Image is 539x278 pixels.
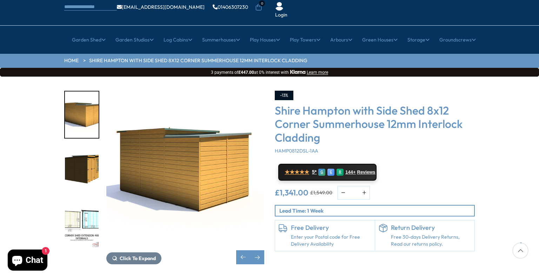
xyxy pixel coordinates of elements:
div: G [318,169,325,176]
a: Log Cabins [164,31,192,49]
h6: Return Delivery [391,224,471,232]
div: E [327,169,334,176]
a: Green Houses [362,31,398,49]
div: Next slide [250,250,264,264]
h6: Free Delivery [291,224,371,232]
img: User Icon [275,2,284,11]
div: 8 / 10 [106,91,264,264]
a: 01406307230 [213,5,248,9]
div: 9 / 10 [64,146,99,194]
img: CornerShedExtension4x8withbuildingINTERNALS_16e7c98c-bbdd-430a-914c-4e948965ae48_200x200.jpg [65,201,99,248]
a: [EMAIL_ADDRESS][DOMAIN_NAME] [117,5,205,9]
inbox-online-store-chat: Shopify online store chat [6,250,49,272]
img: Hampton8x8incLHshed060_feadc39f-931c-496d-9271-de9b30afc6e6_200x200.jpg [65,147,99,193]
a: Summerhouses [202,31,240,49]
img: 8x8BarlcayHampton8x8incLHshed135_a9978e58-04da-4850-864e-ac708ce8caa5_200x200.jpg [65,91,99,138]
span: 0 [259,0,265,6]
a: HOME [64,57,79,64]
p: Free 30-days Delivery Returns, Read our returns policy. [391,234,471,247]
div: Previous slide [236,250,250,264]
span: ★★★★★ [285,169,309,175]
a: Garden Studios [115,31,154,49]
div: R [337,169,344,176]
div: 10 / 10 [64,201,99,249]
span: Reviews [357,169,375,175]
a: Login [275,12,287,19]
div: 8 / 10 [64,91,99,139]
a: Play Towers [290,31,320,49]
a: Arbours [330,31,352,49]
img: Shire Hampton with Side Shed 8x12 Corner Summerhouse 12mm Interlock Cladding - Best Shed [106,91,264,249]
a: Enter your Postal code for Free Delivery Availability [291,234,371,247]
a: Shire Hampton with Side Shed 8x12 Corner Summerhouse 12mm Interlock Cladding [89,57,307,64]
a: Storage [407,31,430,49]
a: ★★★★★ 5* G E R 144+ Reviews [278,164,377,181]
del: £1,549.00 [310,190,332,195]
div: -13% [275,91,293,100]
span: HAMP0812DSL-1AA [275,148,318,154]
p: Lead Time: 1 Week [279,207,474,214]
span: Click To Expand [120,255,156,261]
ins: £1,341.00 [275,189,308,196]
a: 0 [255,4,262,11]
a: Groundscrews [439,31,476,49]
a: Play Houses [250,31,280,49]
a: Garden Shed [72,31,106,49]
span: 144+ [345,169,355,175]
h3: Shire Hampton with Side Shed 8x12 Corner Summerhouse 12mm Interlock Cladding [275,104,475,144]
button: Click To Expand [106,252,161,264]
